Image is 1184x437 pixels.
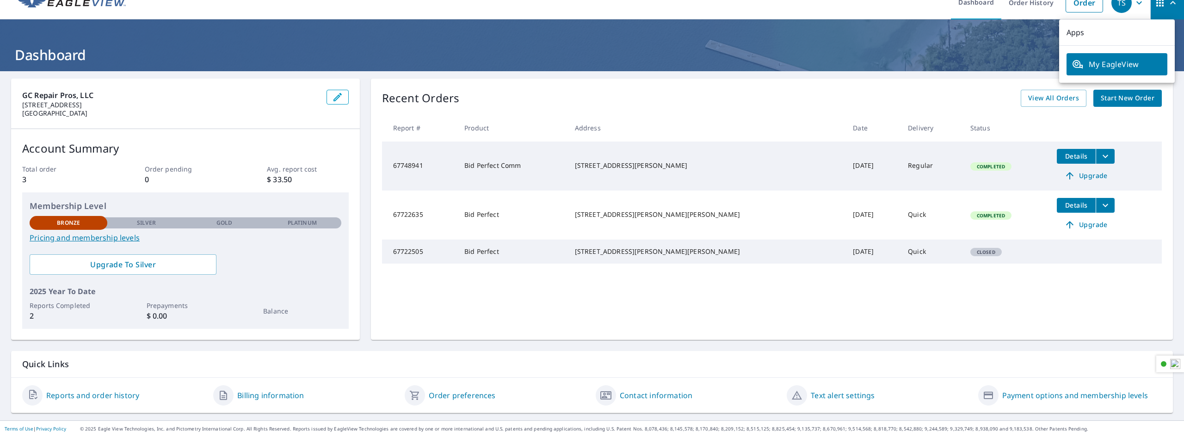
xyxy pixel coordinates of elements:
[1057,168,1115,183] a: Upgrade
[46,390,139,401] a: Reports and order history
[1028,92,1079,104] span: View All Orders
[1067,53,1167,75] a: My EagleView
[845,114,900,142] th: Date
[22,140,349,157] p: Account Summary
[900,191,963,240] td: Quick
[11,45,1173,64] h1: Dashboard
[147,310,224,321] p: $ 0.00
[1101,92,1154,104] span: Start New Order
[22,109,319,117] p: [GEOGRAPHIC_DATA]
[811,390,875,401] a: Text alert settings
[382,191,457,240] td: 67722635
[382,142,457,191] td: 67748941
[1072,59,1162,70] span: My EagleView
[971,249,1001,255] span: Closed
[457,191,567,240] td: Bid Perfect
[1062,219,1109,230] span: Upgrade
[845,142,900,191] td: [DATE]
[1059,19,1175,46] p: Apps
[1062,201,1090,209] span: Details
[147,301,224,310] p: Prepayments
[30,232,341,243] a: Pricing and membership levels
[575,247,839,256] div: [STREET_ADDRESS][PERSON_NAME][PERSON_NAME]
[30,301,107,310] p: Reports Completed
[57,219,80,227] p: Bronze
[457,114,567,142] th: Product
[1062,152,1090,160] span: Details
[971,212,1011,219] span: Completed
[457,240,567,264] td: Bid Perfect
[22,174,104,185] p: 3
[575,161,839,170] div: [STREET_ADDRESS][PERSON_NAME]
[1096,198,1115,213] button: filesDropdownBtn-67722635
[267,164,348,174] p: Avg. report cost
[900,142,963,191] td: Regular
[237,390,304,401] a: Billing information
[382,240,457,264] td: 67722505
[288,219,317,227] p: Platinum
[5,426,66,431] p: |
[900,240,963,264] td: Quick
[1093,90,1162,107] a: Start New Order
[267,174,348,185] p: $ 33.50
[36,425,66,432] a: Privacy Policy
[900,114,963,142] th: Delivery
[1062,170,1109,181] span: Upgrade
[22,358,1162,370] p: Quick Links
[5,425,33,432] a: Terms of Use
[963,114,1050,142] th: Status
[145,174,226,185] p: 0
[1096,149,1115,164] button: filesDropdownBtn-67748941
[30,286,341,297] p: 2025 Year To Date
[1002,390,1148,401] a: Payment options and membership levels
[1057,149,1096,164] button: detailsBtn-67748941
[30,254,216,275] a: Upgrade To Silver
[845,191,900,240] td: [DATE]
[22,164,104,174] p: Total order
[575,210,839,219] div: [STREET_ADDRESS][PERSON_NAME][PERSON_NAME]
[216,219,232,227] p: Gold
[620,390,692,401] a: Contact information
[30,200,341,212] p: Membership Level
[22,90,319,101] p: GC Repair Pros, LLC
[137,219,156,227] p: Silver
[382,114,457,142] th: Report #
[30,310,107,321] p: 2
[971,163,1011,170] span: Completed
[1021,90,1086,107] a: View All Orders
[382,90,460,107] p: Recent Orders
[457,142,567,191] td: Bid Perfect Comm
[567,114,846,142] th: Address
[145,164,226,174] p: Order pending
[1057,198,1096,213] button: detailsBtn-67722635
[22,101,319,109] p: [STREET_ADDRESS]
[845,240,900,264] td: [DATE]
[429,390,496,401] a: Order preferences
[80,425,1179,432] p: © 2025 Eagle View Technologies, Inc. and Pictometry International Corp. All Rights Reserved. Repo...
[37,259,209,270] span: Upgrade To Silver
[263,306,341,316] p: Balance
[1057,217,1115,232] a: Upgrade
